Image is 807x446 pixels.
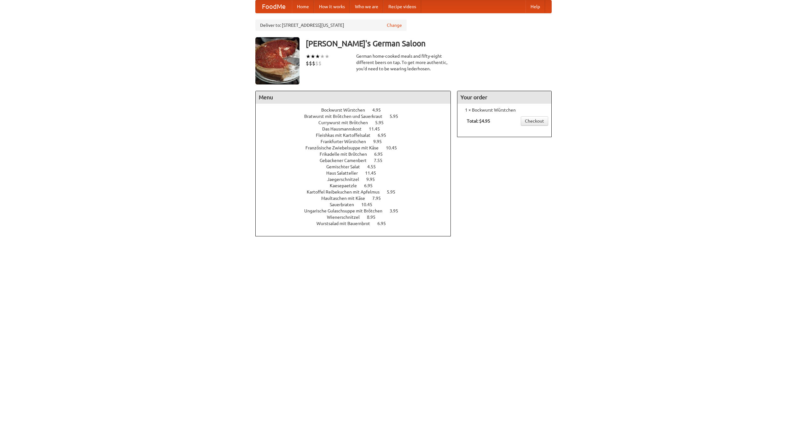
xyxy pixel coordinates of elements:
a: Fleishkas mit Kartoffelsalat 6.95 [316,133,398,138]
span: 7.55 [374,158,389,163]
span: Currywurst mit Brötchen [318,120,374,125]
span: 8.95 [367,215,382,220]
span: 6.95 [364,183,379,188]
span: 4.95 [372,107,387,113]
a: FoodMe [256,0,292,13]
li: ★ [311,53,315,60]
span: Fleishkas mit Kartoffelsalat [316,133,377,138]
span: 10.45 [361,202,379,207]
li: $ [318,60,322,67]
li: $ [309,60,312,67]
span: 9.95 [366,177,381,182]
span: Bockwurst Würstchen [321,107,371,113]
li: ★ [315,53,320,60]
a: Frikadelle mit Brötchen 6.95 [320,152,394,157]
a: Sauerbraten 10.45 [330,202,384,207]
li: ★ [325,53,329,60]
a: Jaegerschnitzel 9.95 [327,177,386,182]
span: 4.55 [367,164,382,169]
a: Frankfurter Würstchen 9.95 [321,139,393,144]
span: 5.95 [390,114,404,119]
a: Change [387,22,402,28]
span: Gemischter Salat [326,164,366,169]
span: 6.95 [378,133,392,138]
li: $ [315,60,318,67]
b: Total: $4.95 [467,119,490,124]
a: Gebackener Camenbert 7.55 [320,158,394,163]
span: Sauerbraten [330,202,360,207]
span: Wienerschnitzel [327,215,366,220]
li: 1 × Bockwurst Würstchen [461,107,548,113]
li: $ [306,60,309,67]
span: Frankfurter Würstchen [321,139,372,144]
a: Help [525,0,545,13]
span: 7.95 [372,196,387,201]
span: 6.95 [377,221,392,226]
h4: Your order [457,91,551,104]
img: angular.jpg [255,37,299,84]
li: $ [312,60,315,67]
li: ★ [320,53,325,60]
a: Gemischter Salat 4.55 [326,164,387,169]
span: 11.45 [369,126,386,131]
h3: [PERSON_NAME]'s German Saloon [306,37,552,50]
a: Kaesepaetzle 6.95 [330,183,384,188]
span: 11.45 [365,171,382,176]
span: Das Hausmannskost [322,126,368,131]
span: 5.95 [375,120,390,125]
a: How it works [314,0,350,13]
a: Checkout [521,116,548,126]
a: Haus Salatteller 11.45 [326,171,388,176]
span: 5.95 [387,189,402,194]
div: Deliver to: [STREET_ADDRESS][US_STATE] [255,20,407,31]
span: Kaesepaetzle [330,183,363,188]
span: 3.95 [390,208,404,213]
a: Wurstsalad mit Bauernbrot 6.95 [316,221,398,226]
span: Ungarische Gulaschsuppe mit Brötchen [304,208,389,213]
a: Home [292,0,314,13]
a: Ungarische Gulaschsuppe mit Brötchen 3.95 [304,208,410,213]
a: Bockwurst Würstchen 4.95 [321,107,392,113]
h4: Menu [256,91,450,104]
span: 6.95 [374,152,389,157]
a: Currywurst mit Brötchen 5.95 [318,120,395,125]
span: Frikadelle mit Brötchen [320,152,373,157]
span: Jaegerschnitzel [327,177,365,182]
div: German home-cooked meals and fifty-eight different beers on tap. To get more authentic, you'd nee... [356,53,451,72]
a: Wienerschnitzel 8.95 [327,215,387,220]
span: Wurstsalad mit Bauernbrot [316,221,376,226]
a: Kartoffel Reibekuchen mit Apfelmus 5.95 [307,189,407,194]
li: ★ [306,53,311,60]
span: Maultaschen mit Käse [321,196,371,201]
a: Das Hausmannskost 11.45 [322,126,392,131]
a: Französische Zwiebelsuppe mit Käse 10.45 [305,145,409,150]
span: 10.45 [386,145,403,150]
span: Haus Salatteller [326,171,364,176]
a: Who we are [350,0,383,13]
a: Recipe videos [383,0,421,13]
span: 9.95 [373,139,388,144]
span: Kartoffel Reibekuchen mit Apfelmus [307,189,386,194]
a: Maultaschen mit Käse 7.95 [321,196,392,201]
span: Gebackener Camenbert [320,158,373,163]
span: Bratwurst mit Brötchen und Sauerkraut [304,114,389,119]
a: Bratwurst mit Brötchen und Sauerkraut 5.95 [304,114,410,119]
span: Französische Zwiebelsuppe mit Käse [305,145,385,150]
